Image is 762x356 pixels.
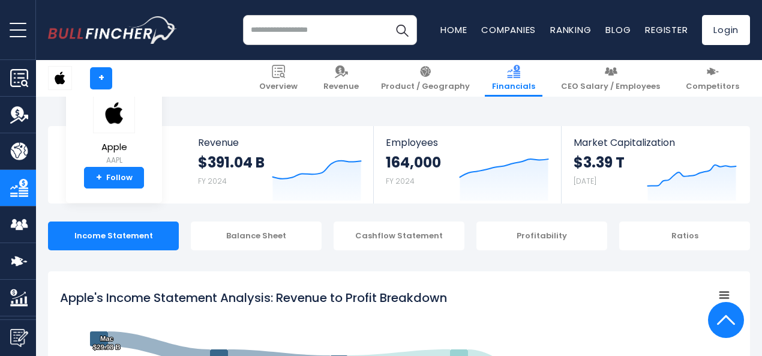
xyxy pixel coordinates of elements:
[48,16,177,44] img: bullfincher logo
[381,82,470,92] span: Product / Geography
[259,82,298,92] span: Overview
[386,176,415,186] small: FY 2024
[48,16,177,44] a: Go to homepage
[323,82,359,92] span: Revenue
[574,176,596,186] small: [DATE]
[645,23,688,36] a: Register
[198,176,227,186] small: FY 2024
[186,126,374,204] a: Revenue $391.04 B FY 2024
[49,67,71,89] img: AAPL logo
[574,137,737,148] span: Market Capitalization
[702,15,750,45] a: Login
[198,137,362,148] span: Revenue
[440,23,467,36] a: Home
[574,153,625,172] strong: $3.39 T
[93,93,135,133] img: AAPL logo
[481,23,536,36] a: Companies
[60,289,447,306] tspan: Apple's Income Statement Analysis: Revenue to Profit Breakdown
[485,60,542,97] a: Financials
[374,60,477,97] a: Product / Geography
[562,126,749,204] a: Market Capitalization $3.39 T [DATE]
[92,92,136,167] a: Apple AAPL
[93,335,120,351] text: Mac $29.98 B
[386,137,548,148] span: Employees
[191,222,322,250] div: Balance Sheet
[561,82,660,92] span: CEO Salary / Employees
[374,126,560,204] a: Employees 164,000 FY 2024
[90,67,112,89] a: +
[48,222,179,250] div: Income Statement
[84,167,144,189] a: +Follow
[198,153,265,172] strong: $391.04 B
[387,15,417,45] button: Search
[492,82,535,92] span: Financials
[93,142,135,152] span: Apple
[476,222,607,250] div: Profitability
[96,172,102,183] strong: +
[334,222,464,250] div: Cashflow Statement
[686,82,739,92] span: Competitors
[252,60,305,97] a: Overview
[679,60,746,97] a: Competitors
[619,222,750,250] div: Ratios
[605,23,631,36] a: Blog
[93,155,135,166] small: AAPL
[550,23,591,36] a: Ranking
[554,60,667,97] a: CEO Salary / Employees
[386,153,441,172] strong: 164,000
[316,60,366,97] a: Revenue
